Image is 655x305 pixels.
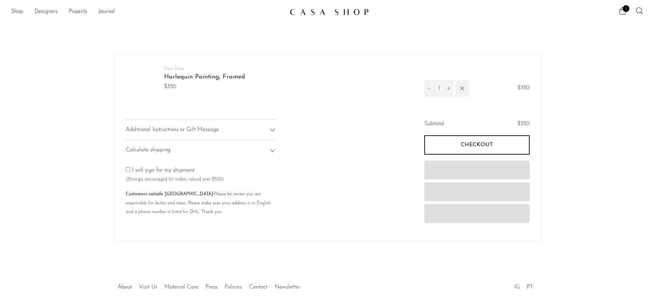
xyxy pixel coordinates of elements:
span: $350 [164,82,245,91]
span: $350 [517,121,530,127]
span: Subtotal [424,120,444,129]
a: Visit Us [139,284,157,290]
small: Please be aware you are responsible for duties and taxes. Please make sure your address is in Eng... [126,192,271,214]
ul: NEW HEADER MENU [11,6,284,18]
a: About [118,284,132,290]
div: Calculate shipping [126,140,277,161]
ul: Social Medias [511,279,537,292]
a: Policies [224,284,242,290]
span: $350 [517,84,530,93]
a: Designers [34,7,58,16]
a: Contact [249,284,268,290]
ul: Quick links [114,279,304,292]
span: Checkout [461,142,493,148]
div: Additional Instructions or Gift Message [126,120,277,140]
button: Decrement [424,80,434,97]
button: Checkout [424,135,530,154]
label: I will sign for my shipment [126,168,224,182]
a: Harlequin Painting, Framed [164,74,245,80]
a: IG [514,284,520,290]
small: (Strongly encouraged for orders valued over $500) [126,177,224,182]
input: Quantity [434,80,444,97]
nav: Desktop navigation [11,6,284,18]
a: Shop [11,7,23,16]
span: Calculate shipping [126,146,170,155]
b: Customers outside [GEOGRAPHIC_DATA]: [126,192,214,196]
a: Material Care [164,284,198,290]
a: PT [527,284,533,290]
button: Increment [444,80,454,97]
a: Press [205,284,217,290]
a: Projects [69,7,87,16]
a: Casa Shop [164,67,184,71]
a: Journal [98,7,115,16]
span: 1 [623,5,629,12]
span: Additional Instructions or Gift Message [126,126,219,135]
